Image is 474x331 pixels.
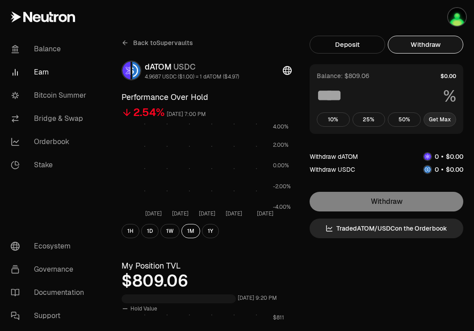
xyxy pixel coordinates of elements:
[172,210,189,217] tspan: [DATE]
[310,219,463,238] a: TradedATOM/USDCon the Orderbook
[317,112,350,127] button: 10%
[145,61,239,73] div: dATOM
[4,258,96,281] a: Governance
[181,224,200,238] button: 1M
[443,87,456,105] span: %
[310,165,355,174] div: Withdraw USDC
[160,224,180,238] button: 1W
[4,61,96,84] a: Earn
[132,62,140,79] img: USDC Logo
[122,272,292,290] div: $809.06
[273,123,289,130] tspan: 4.00%
[141,224,159,238] button: 1D
[122,62,130,79] img: dATOM Logo
[145,210,162,217] tspan: [DATE]
[4,153,96,177] a: Stake
[4,130,96,153] a: Orderbook
[273,162,289,169] tspan: 0.00%
[122,260,292,272] h3: My Position TVL
[4,235,96,258] a: Ecosystem
[424,112,457,127] button: Get Max
[167,109,206,120] div: [DATE] 7:00 PM
[448,8,466,26] img: Atom Staking
[273,183,291,190] tspan: -2.00%
[4,107,96,130] a: Bridge & Swap
[122,224,139,238] button: 1H
[273,203,291,211] tspan: -4.00%
[424,153,431,160] img: dATOM Logo
[133,105,165,120] div: 2.54%
[388,112,421,127] button: 50%
[145,73,239,80] div: 4.9687 USDC ($1.00) = 1 dATOM ($4.97)
[202,224,219,238] button: 1Y
[133,38,193,47] span: Back to Supervaults
[4,281,96,304] a: Documentation
[424,166,431,173] img: USDC Logo
[122,91,292,103] h3: Performance Over Hold
[310,36,385,54] button: Deposit
[352,112,386,127] button: 25%
[173,62,196,72] span: USDC
[238,293,277,303] div: [DATE] 9:20 PM
[4,84,96,107] a: Bitcoin Summer
[130,305,157,312] span: Hold Value
[257,210,273,217] tspan: [DATE]
[4,37,96,61] a: Balance
[317,71,369,80] div: Balance: $809.06
[273,141,289,149] tspan: 2.00%
[273,314,284,321] tspan: $811
[122,36,193,50] a: Back toSupervaults
[199,210,215,217] tspan: [DATE]
[310,152,358,161] div: Withdraw dATOM
[388,36,463,54] button: Withdraw
[226,210,242,217] tspan: [DATE]
[4,304,96,327] a: Support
